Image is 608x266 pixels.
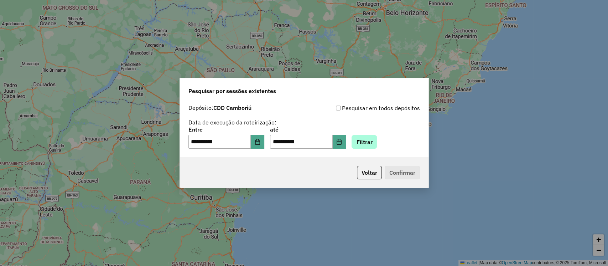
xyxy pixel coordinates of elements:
[352,135,377,149] button: Filtrar
[333,135,346,149] button: Choose Date
[188,125,264,134] label: Entre
[251,135,264,149] button: Choose Date
[188,118,276,127] label: Data de execução da roteirização:
[188,87,276,95] span: Pesquisar por sessões existentes
[270,125,346,134] label: até
[213,104,251,111] strong: CDD Camboriú
[304,104,420,112] div: Pesquisar em todos depósitos
[188,103,251,112] label: Depósito:
[357,166,382,179] button: Voltar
